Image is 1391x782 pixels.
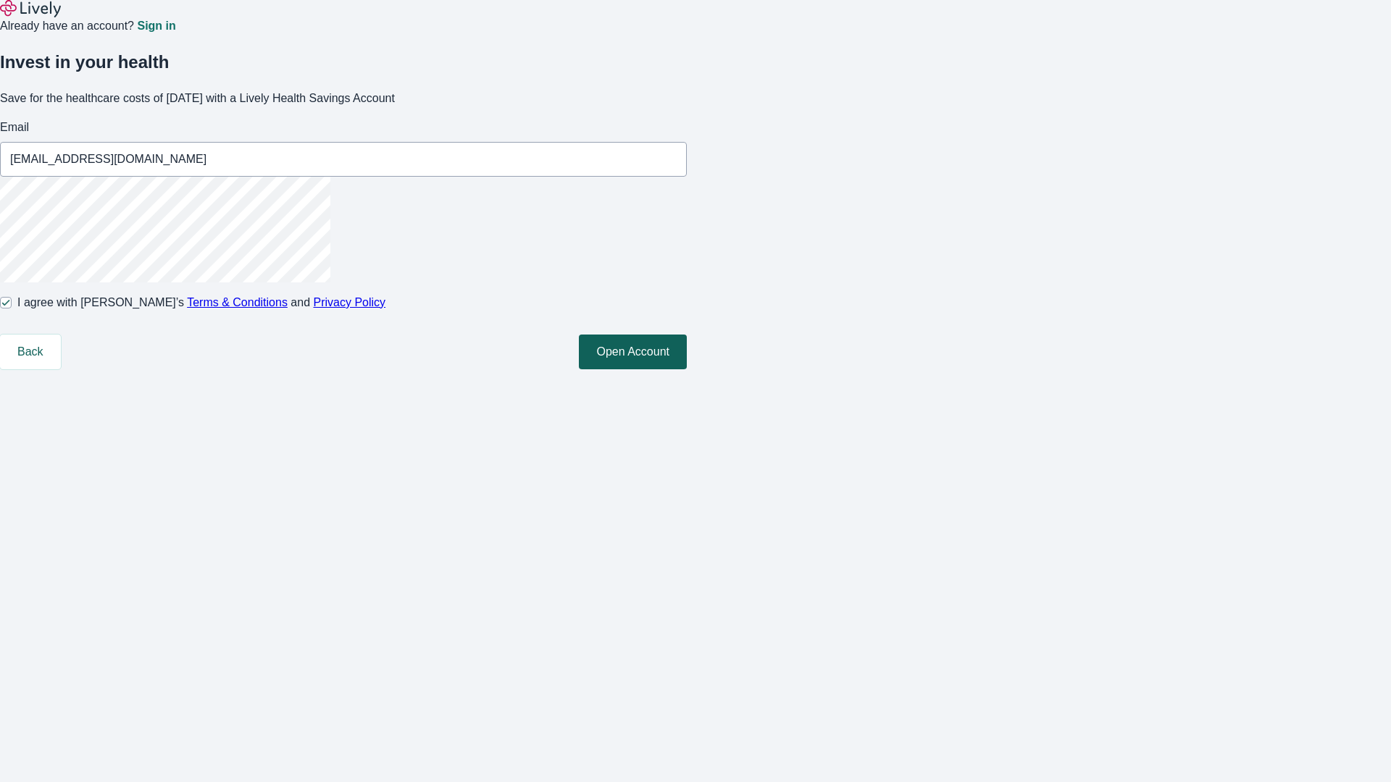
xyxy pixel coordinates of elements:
[314,296,386,308] a: Privacy Policy
[579,335,687,369] button: Open Account
[187,296,288,308] a: Terms & Conditions
[17,294,385,311] span: I agree with [PERSON_NAME]’s and
[137,20,175,32] a: Sign in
